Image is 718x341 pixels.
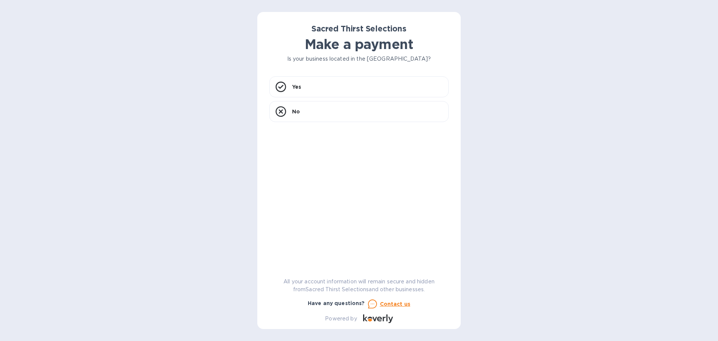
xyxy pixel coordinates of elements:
[380,301,411,307] u: Contact us
[269,36,449,52] h1: Make a payment
[308,300,365,306] b: Have any questions?
[292,108,300,115] p: No
[312,24,406,33] b: Sacred Thirst Selections
[269,55,449,63] p: Is your business located in the [GEOGRAPHIC_DATA]?
[269,278,449,293] p: All your account information will remain secure and hidden from Sacred Thirst Selections and othe...
[325,315,357,323] p: Powered by
[292,83,301,91] p: Yes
